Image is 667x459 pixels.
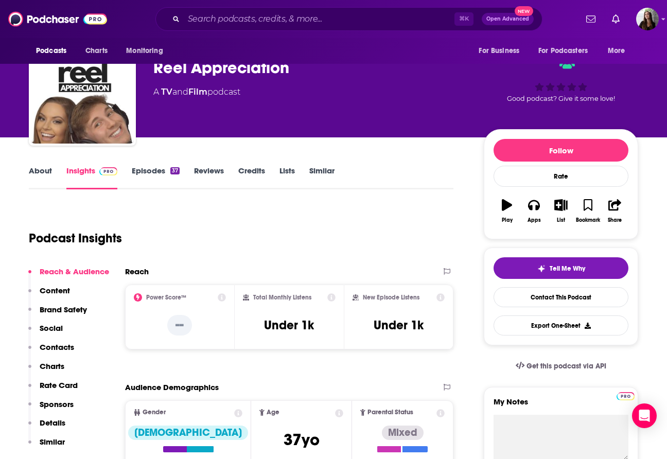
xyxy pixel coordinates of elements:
[507,95,615,102] span: Good podcast? Give it some love!
[40,437,65,447] p: Similar
[66,166,117,189] a: InsightsPodchaser Pro
[454,12,473,26] span: ⌘ K
[36,44,66,58] span: Podcasts
[40,305,87,314] p: Brand Safety
[374,317,424,333] h3: Under 1k
[194,166,224,189] a: Reviews
[617,391,635,400] a: Pro website
[363,294,419,301] h2: New Episode Listens
[636,8,659,30] button: Show profile menu
[167,315,192,336] p: --
[486,16,529,22] span: Open Advanced
[119,41,176,61] button: open menu
[253,294,311,301] h2: Total Monthly Listens
[574,192,601,229] button: Bookmark
[538,44,588,58] span: For Podcasters
[128,426,248,440] div: [DEMOGRAPHIC_DATA]
[99,167,117,175] img: Podchaser Pro
[28,437,65,456] button: Similar
[494,139,628,162] button: Follow
[29,231,122,246] h1: Podcast Insights
[264,317,314,333] h3: Under 1k
[40,380,78,390] p: Rate Card
[484,48,638,112] div: Good podcast? Give it some love!
[550,264,585,273] span: Tell Me Why
[8,9,107,29] img: Podchaser - Follow, Share and Rate Podcasts
[184,11,454,27] input: Search podcasts, credits, & more...
[28,286,70,305] button: Content
[608,44,625,58] span: More
[28,267,109,286] button: Reach & Audience
[125,267,149,276] h2: Reach
[608,10,624,28] a: Show notifications dropdown
[161,87,172,97] a: TV
[582,10,600,28] a: Show notifications dropdown
[143,409,166,416] span: Gender
[85,44,108,58] span: Charts
[608,217,622,223] div: Share
[601,41,638,61] button: open menu
[29,166,52,189] a: About
[40,323,63,333] p: Social
[31,41,134,144] img: Reel Appreciation
[526,362,606,370] span: Get this podcast via API
[520,192,547,229] button: Apps
[28,418,65,437] button: Details
[28,399,74,418] button: Sponsors
[146,294,186,301] h2: Power Score™
[515,6,533,16] span: New
[309,166,335,189] a: Similar
[40,361,64,371] p: Charts
[548,192,574,229] button: List
[532,41,603,61] button: open menu
[125,382,219,392] h2: Audience Demographics
[238,166,265,189] a: Credits
[602,192,628,229] button: Share
[502,217,513,223] div: Play
[40,342,74,352] p: Contacts
[40,399,74,409] p: Sponsors
[494,257,628,279] button: tell me why sparkleTell Me Why
[507,354,615,379] a: Get this podcast via API
[636,8,659,30] span: Logged in as bnmartinn
[40,418,65,428] p: Details
[279,166,295,189] a: Lists
[28,342,74,361] button: Contacts
[494,287,628,307] a: Contact This Podcast
[482,13,534,25] button: Open AdvancedNew
[28,380,78,399] button: Rate Card
[40,267,109,276] p: Reach & Audience
[267,409,279,416] span: Age
[636,8,659,30] img: User Profile
[79,41,114,61] a: Charts
[28,361,64,380] button: Charts
[284,430,320,450] span: 37 yo
[471,41,532,61] button: open menu
[528,217,541,223] div: Apps
[367,409,413,416] span: Parental Status
[494,192,520,229] button: Play
[494,397,628,415] label: My Notes
[188,87,207,97] a: Film
[28,305,87,324] button: Brand Safety
[170,167,180,174] div: 37
[382,426,424,440] div: Mixed
[494,166,628,187] div: Rate
[155,7,542,31] div: Search podcasts, credits, & more...
[29,41,80,61] button: open menu
[153,86,240,98] div: A podcast
[172,87,188,97] span: and
[479,44,519,58] span: For Business
[632,403,657,428] div: Open Intercom Messenger
[40,286,70,295] p: Content
[126,44,163,58] span: Monitoring
[132,166,180,189] a: Episodes37
[557,217,565,223] div: List
[28,323,63,342] button: Social
[617,392,635,400] img: Podchaser Pro
[537,264,546,273] img: tell me why sparkle
[576,217,600,223] div: Bookmark
[494,315,628,336] button: Export One-Sheet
